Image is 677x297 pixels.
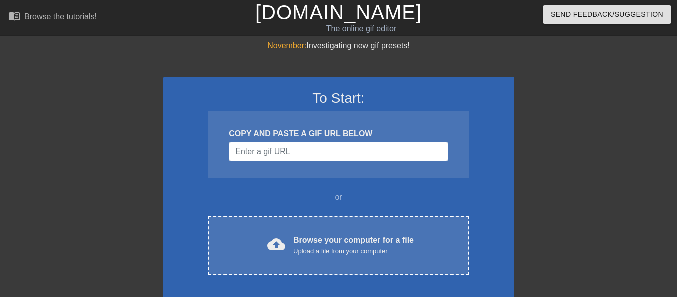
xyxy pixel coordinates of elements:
div: Browse the tutorials! [24,12,97,21]
a: Browse the tutorials! [8,10,97,25]
div: or [189,191,488,203]
a: [DOMAIN_NAME] [255,1,422,23]
div: Browse your computer for a file [293,234,414,256]
span: menu_book [8,10,20,22]
div: COPY AND PASTE A GIF URL BELOW [229,128,448,140]
div: The online gif editor [231,23,492,35]
input: Username [229,142,448,161]
span: Send Feedback/Suggestion [551,8,663,21]
h3: To Start: [176,90,501,107]
span: cloud_upload [267,235,285,253]
span: November: [267,41,306,50]
button: Send Feedback/Suggestion [543,5,671,24]
div: Investigating new gif presets! [163,40,514,52]
div: Upload a file from your computer [293,246,414,256]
